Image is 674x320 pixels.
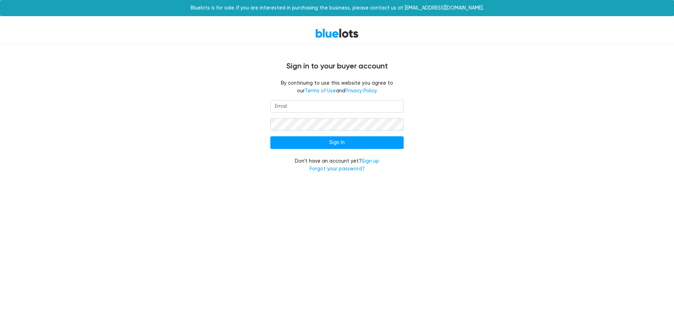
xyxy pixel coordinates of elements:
a: Terms of Use [305,88,336,94]
a: Privacy Policy [345,88,376,94]
fieldset: By continuing to use this website you agree to our and . [270,79,404,94]
a: Sign up [362,158,379,164]
h4: Sign in to your buyer account [126,62,548,71]
div: Don't have an account yet? [270,157,404,172]
a: BlueLots [315,28,359,38]
input: Email [270,100,404,113]
input: Sign In [270,136,404,149]
a: Forgot your password? [310,166,365,172]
